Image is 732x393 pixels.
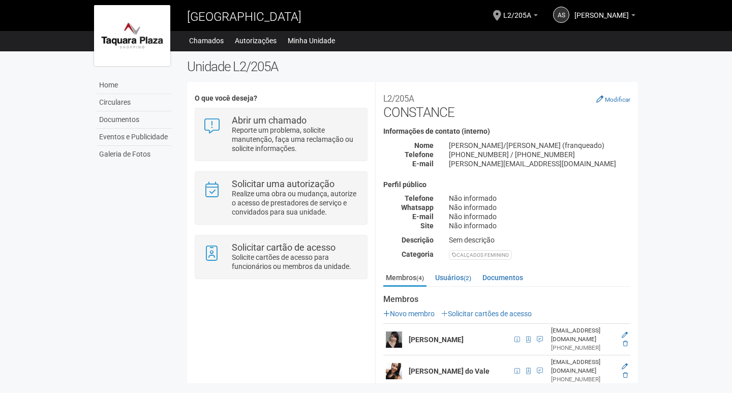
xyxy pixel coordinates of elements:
a: Autorizações [235,34,277,48]
img: user.png [386,331,402,348]
a: Novo membro [383,310,435,318]
a: AS [553,7,569,23]
a: Membros(4) [383,270,426,287]
strong: Whatsapp [401,203,434,211]
a: [PERSON_NAME] [574,13,635,21]
strong: E-mail [412,213,434,221]
h4: O que você deseja? [195,95,367,102]
small: L2/205A [383,94,414,104]
small: Modificar [605,96,630,103]
div: [EMAIL_ADDRESS][DOMAIN_NAME] [551,326,615,344]
strong: E-mail [412,160,434,168]
div: [PHONE_NUMBER] [551,344,615,352]
a: Galeria de Fotos [97,146,172,163]
strong: Categoria [402,250,434,258]
div: Não informado [441,194,638,203]
small: (4) [416,275,424,282]
h4: Perfil público [383,181,630,189]
strong: Membros [383,295,630,304]
div: CALÇADOS FEMININO [449,250,512,260]
strong: Telefone [405,194,434,202]
a: Solicitar uma autorização Realize uma obra ou mudança, autorize o acesso de prestadores de serviç... [203,179,359,217]
a: Home [97,77,172,94]
a: Documentos [97,111,172,129]
a: Minha Unidade [288,34,335,48]
div: [PHONE_NUMBER] / [PHONE_NUMBER] [441,150,638,159]
p: Realize uma obra ou mudança, autorize o acesso de prestadores de serviço e convidados para sua un... [232,189,359,217]
div: [PERSON_NAME][EMAIL_ADDRESS][DOMAIN_NAME] [441,159,638,168]
h2: Unidade L2/205A [187,59,638,74]
a: Abrir um chamado Reporte um problema, solicite manutenção, faça uma reclamação ou solicite inform... [203,116,359,153]
h4: Informações de contato (interno) [383,128,630,135]
span: [GEOGRAPHIC_DATA] [187,10,301,24]
div: [PHONE_NUMBER] [551,375,615,384]
strong: Solicitar uma autorização [232,178,334,189]
a: Editar membro [622,331,628,339]
strong: [PERSON_NAME] do Vale [409,367,490,375]
span: L2/205A [503,2,531,19]
p: Solicite cartões de acesso para funcionários ou membros da unidade. [232,253,359,271]
a: L2/205A [503,13,538,21]
p: Reporte um problema, solicite manutenção, faça uma reclamação ou solicite informações. [232,126,359,153]
img: user.png [386,363,402,379]
span: Aline Salvino Claro Almeida [574,2,629,19]
div: [PERSON_NAME]/[PERSON_NAME] (franqueado) [441,141,638,150]
div: Não informado [441,221,638,230]
img: logo.jpg [94,5,170,66]
a: Documentos [480,270,526,285]
a: Editar membro [622,363,628,370]
h2: CONSTANCE [383,89,630,120]
strong: Site [420,222,434,230]
strong: Telefone [405,150,434,159]
a: Excluir membro [623,372,628,379]
strong: Nome [414,141,434,149]
div: Sem descrição [441,235,638,245]
div: Não informado [441,212,638,221]
a: Solicitar cartão de acesso Solicite cartões de acesso para funcionários ou membros da unidade. [203,243,359,271]
a: Chamados [189,34,224,48]
strong: Descrição [402,236,434,244]
a: Excluir membro [623,340,628,347]
strong: Abrir um chamado [232,115,307,126]
div: [EMAIL_ADDRESS][DOMAIN_NAME] [551,358,615,375]
a: Modificar [596,95,630,103]
div: Não informado [441,203,638,212]
small: (2) [464,275,471,282]
strong: [PERSON_NAME] [409,336,464,344]
strong: Solicitar cartão de acesso [232,242,335,253]
a: Eventos e Publicidade [97,129,172,146]
a: Circulares [97,94,172,111]
a: Solicitar cartões de acesso [441,310,532,318]
a: Usuários(2) [433,270,474,285]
